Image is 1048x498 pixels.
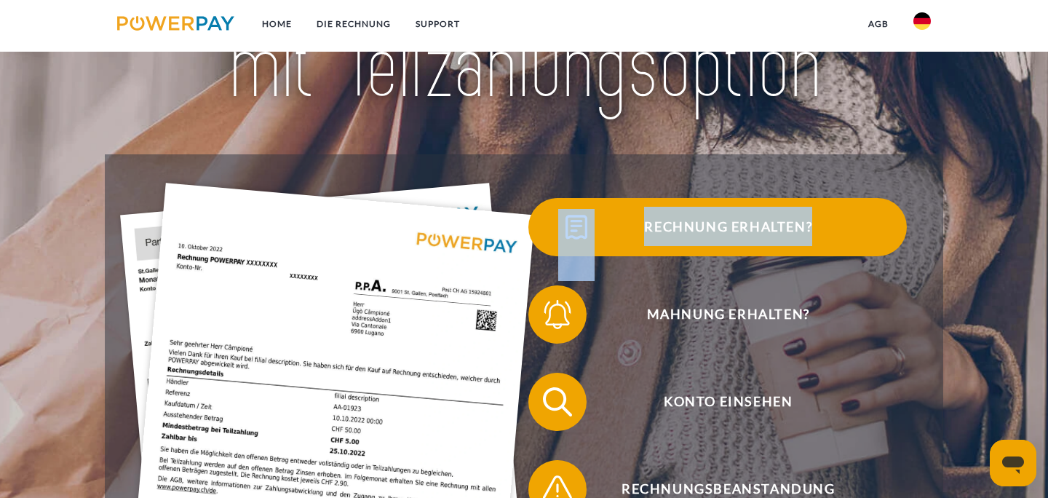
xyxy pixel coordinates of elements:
img: logo-powerpay.svg [117,16,234,31]
a: SUPPORT [403,11,472,37]
a: agb [856,11,901,37]
a: Home [250,11,304,37]
a: DIE RECHNUNG [304,11,403,37]
img: de [913,12,931,30]
span: Konto einsehen [550,373,907,431]
span: Mahnung erhalten? [550,285,907,344]
span: Rechnung erhalten? [550,198,907,256]
img: qb_bill.svg [558,209,595,245]
button: Mahnung erhalten? [528,285,907,344]
button: Rechnung erhalten? [528,198,907,256]
button: Konto einsehen [528,373,907,431]
iframe: Schaltfläche zum Öffnen des Messaging-Fensters [990,440,1036,486]
img: qb_search.svg [539,384,576,420]
img: qb_bell.svg [539,296,576,333]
